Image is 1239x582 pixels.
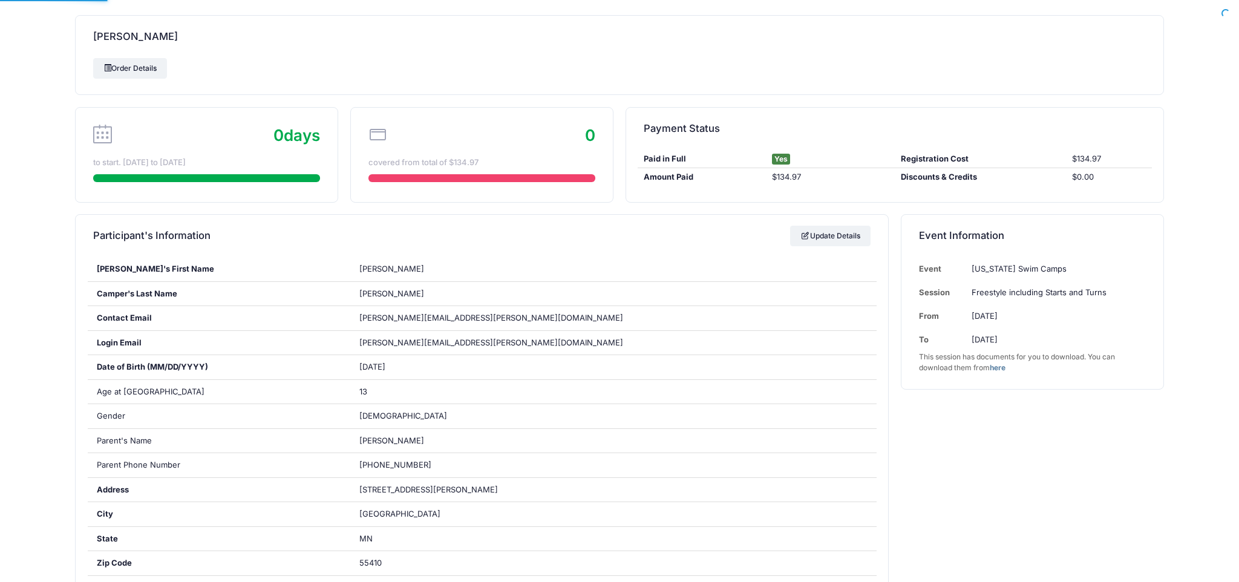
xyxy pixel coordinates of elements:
div: Zip Code [88,551,351,575]
div: days [273,123,320,147]
div: Parent Phone Number [88,453,351,477]
div: Registration Cost [895,153,1066,165]
span: [STREET_ADDRESS][PERSON_NAME] [359,485,498,494]
div: $0.00 [1066,171,1152,183]
div: Paid in Full [638,153,766,165]
div: State [88,527,351,551]
td: To [919,328,966,351]
div: [PERSON_NAME]'s First Name [88,257,351,281]
h4: Event Information [919,219,1004,253]
div: Age at [GEOGRAPHIC_DATA] [88,380,351,404]
span: [PERSON_NAME][EMAIL_ADDRESS][PERSON_NAME][DOMAIN_NAME] [359,313,623,322]
td: [DATE] [966,304,1145,328]
div: covered from total of $134.97 [368,157,595,169]
td: Freestyle including Starts and Turns [966,281,1145,304]
div: Amount Paid [638,171,766,183]
div: Login Email [88,331,351,355]
span: [PHONE_NUMBER] [359,460,431,469]
h4: [PERSON_NAME] [93,20,178,54]
div: City [88,502,351,526]
span: 0 [585,126,595,145]
td: From [919,304,966,328]
div: to start. [DATE] to [DATE] [93,157,320,169]
div: Gender [88,404,351,428]
td: [US_STATE] Swim Camps [966,257,1145,281]
span: [GEOGRAPHIC_DATA] [359,509,440,518]
h4: Participant's Information [93,219,211,253]
span: [PERSON_NAME][EMAIL_ADDRESS][PERSON_NAME][DOMAIN_NAME] [359,337,623,349]
span: [DATE] [359,362,385,371]
td: [DATE] [966,328,1145,351]
div: Date of Birth (MM/DD/YYYY) [88,355,351,379]
span: [PERSON_NAME] [359,436,424,445]
a: here [990,363,1005,372]
a: Order Details [93,58,167,79]
span: 0 [273,126,284,145]
span: 55410 [359,558,382,567]
a: Update Details [790,226,871,246]
span: [PERSON_NAME] [359,289,424,298]
div: $134.97 [767,171,895,183]
td: Event [919,257,966,281]
span: 13 [359,387,367,396]
h4: Payment Status [644,111,720,146]
div: Contact Email [88,306,351,330]
div: Parent's Name [88,429,351,453]
div: Discounts & Credits [895,171,1066,183]
td: Session [919,281,966,304]
div: Address [88,478,351,502]
span: [PERSON_NAME] [359,264,424,273]
div: Camper's Last Name [88,282,351,306]
span: [DEMOGRAPHIC_DATA] [359,411,447,420]
span: Yes [772,154,790,165]
span: MN [359,534,373,543]
div: This session has documents for you to download. You can download them from [919,351,1146,373]
div: $134.97 [1066,153,1152,165]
